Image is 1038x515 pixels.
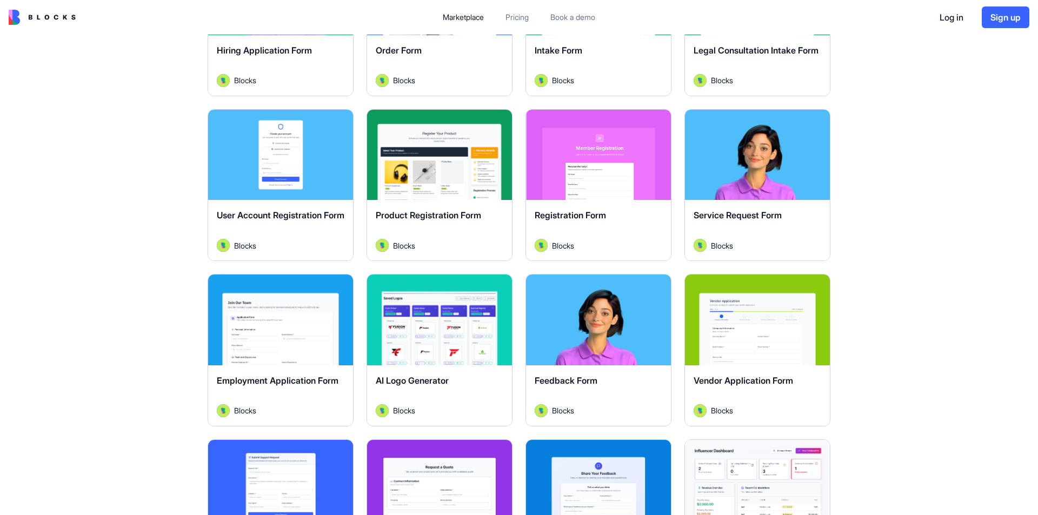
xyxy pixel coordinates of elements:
img: Avatar [535,74,548,87]
a: Service Request FormAvatarBlocks [684,109,830,262]
a: Product Registration FormAvatarBlocks [367,109,513,262]
img: Avatar [694,239,707,252]
span: AI Logo Generator [376,375,449,386]
span: Hiring Application Form [217,45,312,56]
a: Pricing [497,8,537,27]
span: Service Request Form [694,210,782,220]
span: Registration Form [535,210,606,220]
div: Marketplace [443,12,484,23]
span: Blocks [234,75,256,86]
span: Blocks [234,240,256,251]
img: Avatar [217,239,230,252]
span: Blocks [552,405,574,416]
span: User Account Registration Form [217,210,344,220]
img: Avatar [376,239,389,252]
img: logo [9,10,76,25]
span: Blocks [234,405,256,416]
span: Blocks [393,405,415,416]
div: Pricing [505,12,529,23]
a: Book a demo [542,8,604,27]
span: Feedback Form [535,375,597,386]
span: Blocks [711,405,733,416]
a: Feedback FormAvatarBlocks [525,274,671,426]
a: Vendor Application FormAvatarBlocks [684,274,830,426]
span: Order Form [376,45,422,56]
span: Blocks [711,75,733,86]
a: Marketplace [434,8,493,27]
button: Log in [930,6,973,28]
span: Blocks [552,240,574,251]
span: Blocks [393,75,415,86]
span: Vendor Application Form [694,375,793,386]
span: Legal Consultation Intake Form [694,45,819,56]
a: Employment Application FormAvatarBlocks [208,274,354,426]
img: Avatar [694,74,707,87]
img: Avatar [694,404,707,417]
span: Blocks [711,240,733,251]
div: Book a demo [550,12,595,23]
a: AI Logo GeneratorAvatarBlocks [367,274,513,426]
button: Sign up [982,6,1029,28]
span: Intake Form [535,45,582,56]
img: Avatar [217,74,230,87]
a: User Account Registration FormAvatarBlocks [208,109,354,262]
span: Blocks [552,75,574,86]
a: Registration FormAvatarBlocks [525,109,671,262]
img: Avatar [376,74,389,87]
span: Blocks [393,240,415,251]
img: Avatar [535,239,548,252]
span: Employment Application Form [217,375,338,386]
img: Avatar [535,404,548,417]
img: Avatar [217,404,230,417]
img: Avatar [376,404,389,417]
span: Product Registration Form [376,210,481,220]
